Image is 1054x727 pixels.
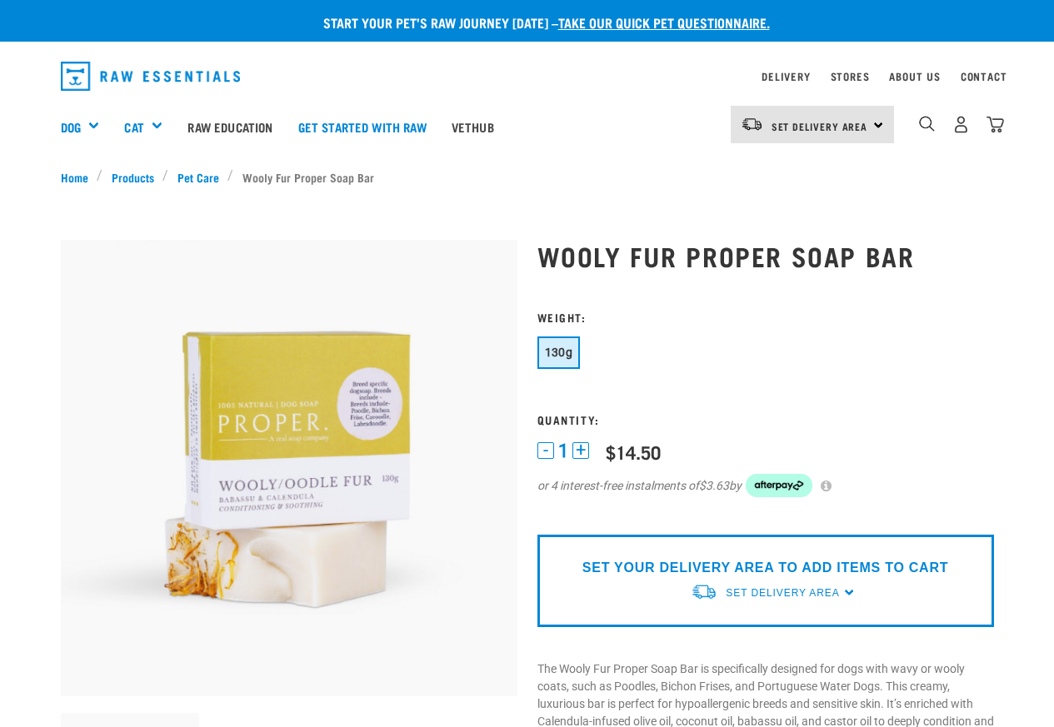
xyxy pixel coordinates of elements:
[741,117,763,132] img: van-moving.png
[286,93,439,160] a: Get started with Raw
[606,441,661,462] div: $14.50
[889,73,940,79] a: About Us
[558,18,770,26] a: take our quick pet questionnaire.
[919,116,935,132] img: home-icon-1@2x.png
[762,73,810,79] a: Delivery
[726,587,839,599] span: Set Delivery Area
[175,93,285,160] a: Raw Education
[537,241,994,271] h1: Wooly Fur Proper Soap Bar
[61,240,517,696] img: Oodle soap
[102,168,162,186] a: Products
[61,62,241,91] img: Raw Essentials Logo
[545,346,573,359] span: 130g
[952,116,970,133] img: user.png
[537,474,994,497] div: or 4 interest-free instalments of by
[746,474,812,497] img: Afterpay
[537,442,554,459] button: -
[572,442,589,459] button: +
[831,73,870,79] a: Stores
[699,477,729,495] span: $3.63
[691,583,717,600] img: van-moving.png
[987,116,1004,133] img: home-icon@2x.png
[439,93,507,160] a: Vethub
[537,311,994,323] h3: Weight:
[47,55,1007,97] nav: dropdown navigation
[772,123,868,129] span: Set Delivery Area
[961,73,1007,79] a: Contact
[582,558,948,578] p: SET YOUR DELIVERY AREA TO ADD ITEMS TO CART
[61,117,81,137] a: Dog
[537,413,994,426] h3: Quantity:
[558,442,568,460] span: 1
[124,117,143,137] a: Cat
[168,168,227,186] a: Pet Care
[61,168,994,186] nav: breadcrumbs
[61,168,97,186] a: Home
[537,336,581,369] button: 130g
